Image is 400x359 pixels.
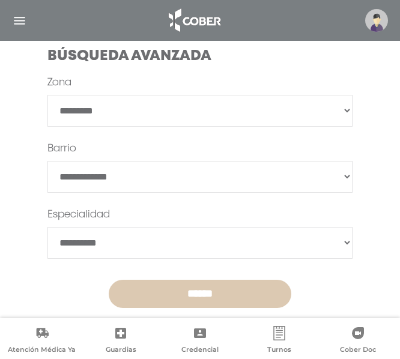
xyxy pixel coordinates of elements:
[82,326,161,357] a: Guardias
[162,6,225,35] img: logo_cober_home-white.png
[47,142,76,156] label: Barrio
[340,345,376,356] span: Cober Doc
[47,76,71,90] label: Zona
[47,48,353,65] h4: Búsqueda Avanzada
[181,345,219,356] span: Credencial
[2,326,82,357] a: Atención Médica Ya
[160,326,240,357] a: Credencial
[365,9,388,32] img: profile-placeholder.svg
[106,345,136,356] span: Guardias
[47,208,110,222] label: Especialidad
[240,326,319,357] a: Turnos
[318,326,398,357] a: Cober Doc
[267,345,291,356] span: Turnos
[12,13,27,28] img: Cober_menu-lines-white.svg
[8,345,76,356] span: Atención Médica Ya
